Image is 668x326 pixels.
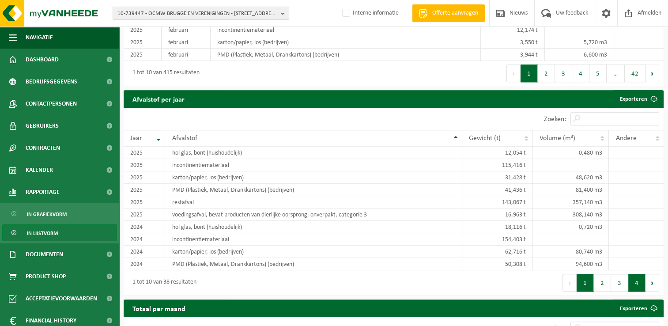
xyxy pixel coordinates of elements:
[545,36,614,49] td: 5,720 m3
[124,233,165,246] td: 2024
[481,24,545,36] td: 12,174 t
[124,221,165,233] td: 2024
[607,64,625,82] span: …
[128,275,196,291] div: 1 tot 10 van 38 resultaten
[128,65,200,81] div: 1 tot 10 van 415 resultaten
[172,135,197,142] span: Afvalstof
[124,246,165,258] td: 2024
[113,7,289,20] button: 10-739447 - OCMW BRUGGE EN VERENIGINGEN - [STREET_ADDRESS]
[26,181,60,203] span: Rapportage
[26,71,77,93] span: Bedrijfsgegevens
[506,64,521,82] button: Previous
[577,274,594,292] button: 1
[165,159,462,171] td: incontinentiemateriaal
[124,147,165,159] td: 2025
[340,7,399,20] label: Interne informatie
[462,246,533,258] td: 62,716 t
[462,196,533,208] td: 143,067 t
[533,171,609,184] td: 48,620 m3
[211,36,481,49] td: karton/papier, los (bedrijven)
[27,206,67,223] span: In grafiekvorm
[211,49,481,61] td: PMD (Plastiek, Metaal, Drankkartons) (bedrijven)
[538,64,555,82] button: 2
[211,24,481,36] td: incontinentiemateriaal
[162,24,211,36] td: februari
[2,224,117,241] a: In lijstvorm
[2,205,117,222] a: In grafiekvorm
[130,135,142,142] span: Jaar
[481,49,545,61] td: 3,944 t
[27,225,58,242] span: In lijstvorm
[628,274,645,292] button: 4
[462,208,533,221] td: 16,963 t
[124,159,165,171] td: 2025
[533,246,609,258] td: 80,740 m3
[124,90,193,107] h2: Afvalstof per jaar
[165,171,462,184] td: karton/papier, los (bedrijven)
[124,184,165,196] td: 2025
[26,137,60,159] span: Contracten
[594,274,611,292] button: 2
[26,159,53,181] span: Kalender
[589,64,607,82] button: 5
[124,258,165,270] td: 2024
[615,135,636,142] span: Andere
[555,64,572,82] button: 3
[572,64,589,82] button: 4
[481,36,545,49] td: 3,550 t
[124,49,162,61] td: 2025
[124,208,165,221] td: 2025
[26,49,59,71] span: Dashboard
[544,116,566,123] label: Zoeken:
[562,274,577,292] button: Previous
[26,288,97,310] span: Acceptatievoorwaarden
[469,135,501,142] span: Gewicht (t)
[165,221,462,233] td: hol glas, bont (huishoudelijk)
[611,274,628,292] button: 3
[533,221,609,233] td: 0,720 m3
[124,171,165,184] td: 2025
[462,171,533,184] td: 31,428 t
[645,274,659,292] button: Next
[162,36,211,49] td: februari
[613,299,663,317] a: Exporteren
[412,4,485,22] a: Offerte aanvragen
[462,221,533,233] td: 18,116 t
[124,36,162,49] td: 2025
[430,9,480,18] span: Offerte aanvragen
[613,90,663,108] a: Exporteren
[124,299,194,317] h2: Totaal per maand
[165,233,462,246] td: incontinentiemateriaal
[165,184,462,196] td: PMD (Plastiek, Metaal, Drankkartons) (bedrijven)
[165,258,462,270] td: PMD (Plastiek, Metaal, Drankkartons) (bedrijven)
[165,196,462,208] td: restafval
[462,233,533,246] td: 154,403 t
[124,24,162,36] td: 2025
[533,258,609,270] td: 94,600 m3
[117,7,277,20] span: 10-739447 - OCMW BRUGGE EN VERENIGINGEN - [STREET_ADDRESS]
[625,64,645,82] button: 42
[462,159,533,171] td: 115,416 t
[162,49,211,61] td: februari
[462,184,533,196] td: 41,436 t
[533,196,609,208] td: 357,140 m3
[26,243,63,265] span: Documenten
[26,27,53,49] span: Navigatie
[533,147,609,159] td: 0,480 m3
[533,208,609,221] td: 308,140 m3
[462,258,533,270] td: 50,308 t
[533,184,609,196] td: 81,400 m3
[124,196,165,208] td: 2025
[540,135,575,142] span: Volume (m³)
[521,64,538,82] button: 1
[26,115,59,137] span: Gebruikers
[545,49,614,61] td: 6,600 m3
[165,208,462,221] td: voedingsafval, bevat producten van dierlijke oorsprong, onverpakt, categorie 3
[26,265,66,288] span: Product Shop
[462,147,533,159] td: 12,054 t
[165,147,462,159] td: hol glas, bont (huishoudelijk)
[165,246,462,258] td: karton/papier, los (bedrijven)
[26,93,77,115] span: Contactpersonen
[645,64,659,82] button: Next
